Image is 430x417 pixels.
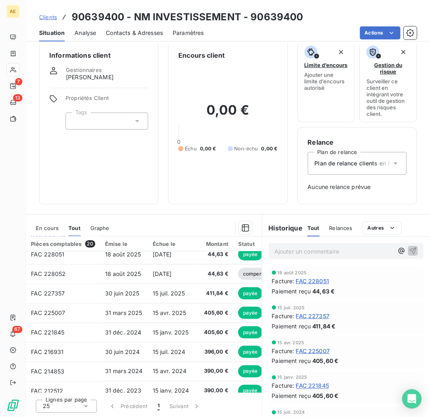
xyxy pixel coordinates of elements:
div: Montant [200,241,229,247]
span: Clients [39,14,57,20]
span: 13 [13,94,22,102]
span: 18 août 2025 [278,270,307,275]
span: FAC 225007 [31,309,66,316]
span: 15 avr. 2024 [153,368,187,375]
span: payée [238,346,263,358]
span: 411,84 € [200,289,229,298]
span: Surveiller ce client en intégrant votre outil de gestion des risques client. [366,78,410,117]
span: Analyse [75,29,96,37]
span: FAC 228051 [31,251,65,258]
button: Limite d’encoursAjouter une limite d’encours autorisé [298,40,355,122]
span: 15 janv. 2024 [153,387,189,394]
span: Paramètres [173,29,204,37]
span: 405,60 € [313,357,339,365]
span: 396,00 € [200,348,229,356]
span: 15 juil. 2025 [153,290,185,297]
span: 405,60 € [313,392,339,400]
div: Pièces comptables [31,240,95,248]
span: Graphe [90,225,110,231]
span: compensée [238,268,275,280]
span: payée [238,307,263,319]
span: payée [238,385,263,397]
span: 0,00 € [261,145,278,152]
span: [DATE] [153,270,172,277]
h3: 90639400 - NM INVESTISSEMENT - 90639400 [72,10,303,24]
span: En cours [36,225,59,231]
span: Ajouter une limite d’encours autorisé [305,72,348,91]
span: FAC 221845 [31,329,65,336]
span: 20 [85,240,95,248]
span: payée [238,326,263,339]
span: 18 août 2025 [105,270,141,277]
span: 44,63 € [200,250,229,258]
a: Clients [39,13,57,21]
span: 405,60 € [200,328,229,337]
div: Émise le [105,241,143,247]
span: Facture : [272,382,294,390]
span: Paiement reçu [272,357,311,365]
button: Autres [362,222,402,235]
span: Paiement reçu [272,322,311,330]
span: 15 avr. 2025 [278,340,305,345]
span: Relances [329,225,353,231]
img: Logo LeanPay [7,399,20,412]
span: 30 juin 2024 [105,348,140,355]
span: 31 déc. 2024 [105,329,142,336]
span: Tout [68,225,81,231]
span: 18 août 2025 [105,251,141,258]
span: Paiement reçu [272,287,311,295]
span: Paiement reçu [272,392,311,400]
button: 1 [153,398,165,415]
span: 405,60 € [200,309,229,317]
span: Facture : [272,347,294,355]
span: Facture : [272,312,294,320]
button: Gestion du risqueSurveiller ce client en intégrant votre outil de gestion des risques client. [360,40,417,122]
span: FAC 228051 [296,277,329,285]
h6: Historique [262,223,303,233]
span: 31 déc. 2023 [105,387,142,394]
span: Aucune relance prévue [308,183,407,191]
div: Statut [238,241,275,247]
span: 15 juil. 2024 [278,410,305,415]
span: FAC 214853 [31,368,65,375]
button: Suivant [165,398,206,415]
div: Open Intercom Messenger [402,389,422,409]
span: Gestionnaires [66,67,102,73]
span: [DATE] [153,251,172,258]
span: FAC 227357 [31,290,65,297]
span: 15 juil. 2024 [153,348,186,355]
span: payée [238,365,263,378]
span: Gestion du risque [366,62,410,75]
span: 30 juin 2025 [105,290,140,297]
span: Situation [39,29,65,37]
h2: 0,00 € [178,102,277,126]
span: 15 avr. 2025 [153,309,186,316]
span: Contacts & Adresses [106,29,163,37]
span: payée [238,287,263,300]
span: 1 [158,402,160,410]
span: 15 janv. 2025 [278,375,307,380]
span: 25 [43,402,50,410]
span: 7 [15,78,22,85]
h6: Relance [308,137,407,147]
button: Actions [360,26,401,39]
div: Échue le [153,241,190,247]
span: FAC 227357 [296,312,330,320]
span: Facture : [272,277,294,285]
span: Limite d’encours [305,62,348,68]
span: FAC 225007 [296,347,330,355]
span: 44,63 € [313,287,335,295]
span: Tout [307,225,320,231]
span: [PERSON_NAME] [66,73,114,81]
span: 31 mars 2024 [105,368,143,375]
span: 15 janv. 2025 [153,329,189,336]
span: 15 juil. 2025 [278,305,305,310]
span: 44,63 € [200,270,229,278]
span: 0 [177,139,180,145]
span: Non-échu [235,145,258,152]
span: 67 [12,326,22,333]
span: FAC 212512 [31,387,64,394]
span: FAC 228052 [31,270,66,277]
span: Propriétés Client [66,95,148,106]
span: payée [238,248,263,261]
